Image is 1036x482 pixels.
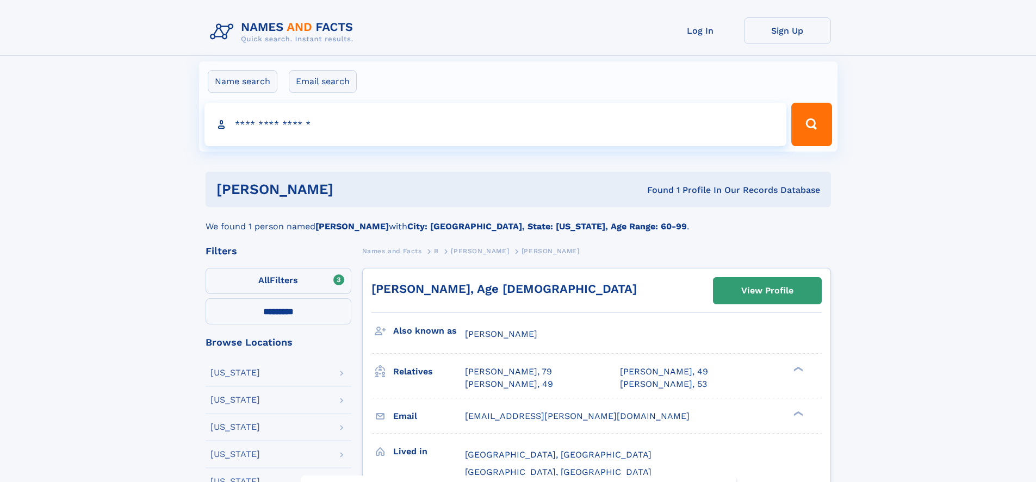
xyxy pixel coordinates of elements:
[465,411,690,421] span: [EMAIL_ADDRESS][PERSON_NAME][DOMAIN_NAME]
[465,329,537,339] span: [PERSON_NAME]
[744,17,831,44] a: Sign Up
[714,278,821,304] a: View Profile
[208,70,277,93] label: Name search
[210,396,260,404] div: [US_STATE]
[206,17,362,47] img: Logo Names and Facts
[791,410,804,417] div: ❯
[204,103,787,146] input: search input
[206,337,351,347] div: Browse Locations
[522,247,580,255] span: [PERSON_NAME]
[465,378,553,390] a: [PERSON_NAME], 49
[206,246,351,256] div: Filters
[289,70,357,93] label: Email search
[216,183,491,196] h1: [PERSON_NAME]
[315,221,389,231] b: [PERSON_NAME]
[451,244,509,258] a: [PERSON_NAME]
[741,278,793,303] div: View Profile
[206,207,831,233] div: We found 1 person named with .
[210,450,260,459] div: [US_STATE]
[791,103,832,146] button: Search Button
[258,275,270,285] span: All
[465,467,652,477] span: [GEOGRAPHIC_DATA], [GEOGRAPHIC_DATA]
[657,17,744,44] a: Log In
[451,247,509,255] span: [PERSON_NAME]
[434,247,439,255] span: B
[210,423,260,431] div: [US_STATE]
[791,366,804,373] div: ❯
[407,221,687,231] b: City: [GEOGRAPHIC_DATA], State: [US_STATE], Age Range: 60-99
[206,268,351,294] label: Filters
[210,368,260,377] div: [US_STATE]
[620,366,708,378] a: [PERSON_NAME], 49
[490,184,820,196] div: Found 1 Profile In Our Records Database
[393,362,465,381] h3: Relatives
[393,322,465,340] h3: Also known as
[465,449,652,460] span: [GEOGRAPHIC_DATA], [GEOGRAPHIC_DATA]
[434,244,439,258] a: B
[393,442,465,461] h3: Lived in
[620,378,707,390] a: [PERSON_NAME], 53
[393,407,465,425] h3: Email
[465,366,552,378] a: [PERSON_NAME], 79
[371,282,637,296] a: [PERSON_NAME], Age [DEMOGRAPHIC_DATA]
[362,244,422,258] a: Names and Facts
